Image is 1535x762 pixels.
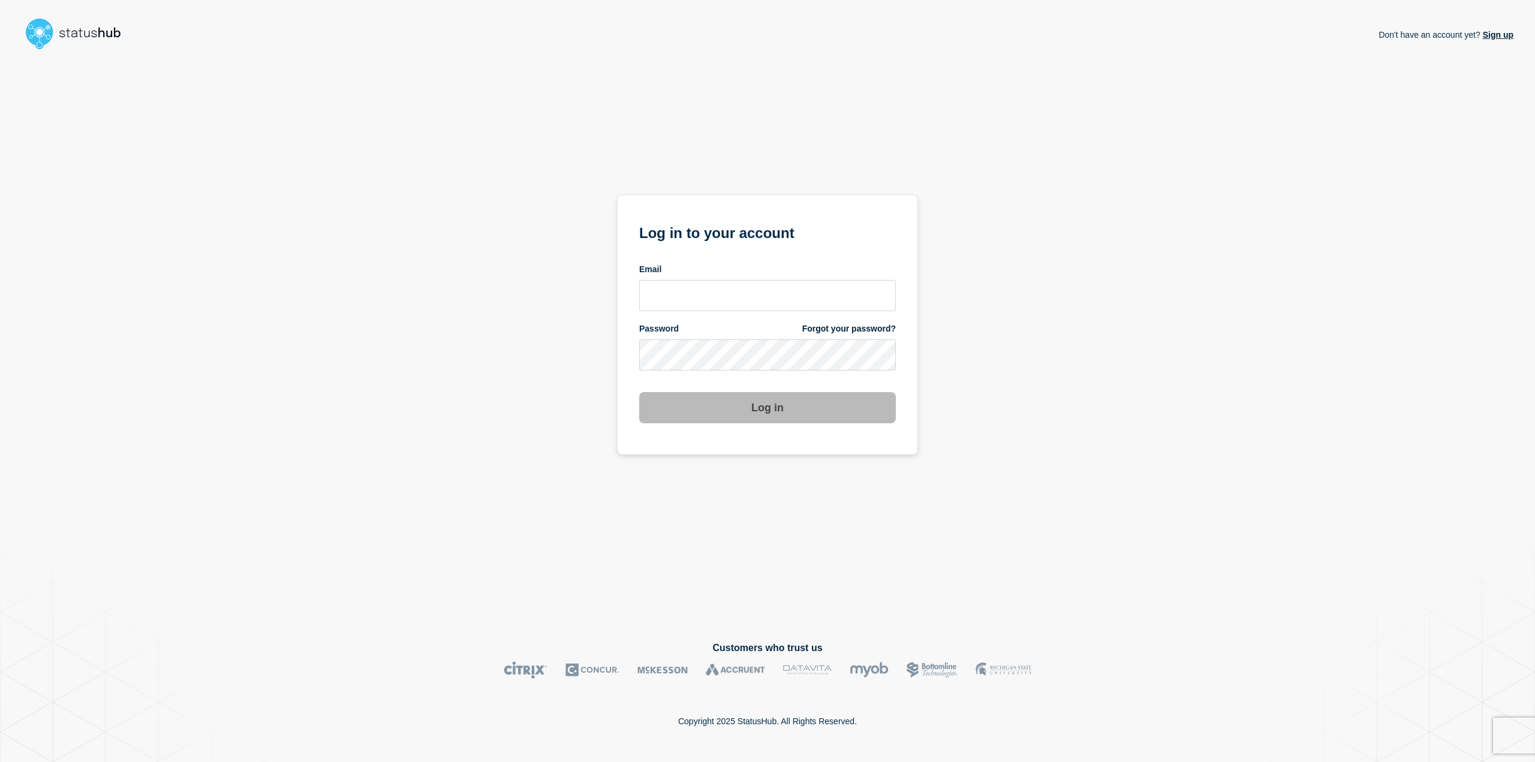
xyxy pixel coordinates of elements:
img: McKesson logo [637,661,688,679]
a: Sign up [1480,30,1513,40]
img: Citrix logo [504,661,547,679]
img: myob logo [850,661,889,679]
h2: Customers who trust us [22,643,1513,653]
img: DataVita logo [783,661,832,679]
img: Concur logo [565,661,619,679]
input: email input [639,280,896,311]
img: Bottomline logo [907,661,958,679]
a: Forgot your password? [802,323,896,335]
h1: Log in to your account [639,221,896,243]
img: Accruent logo [706,661,765,679]
img: MSU logo [976,661,1031,679]
p: Don't have an account yet? [1379,20,1513,49]
input: password input [639,339,896,371]
span: Email [639,264,661,275]
span: Password [639,323,679,335]
button: Log in [639,392,896,423]
p: Copyright 2025 StatusHub. All Rights Reserved. [678,716,857,726]
img: StatusHub logo [22,14,136,53]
